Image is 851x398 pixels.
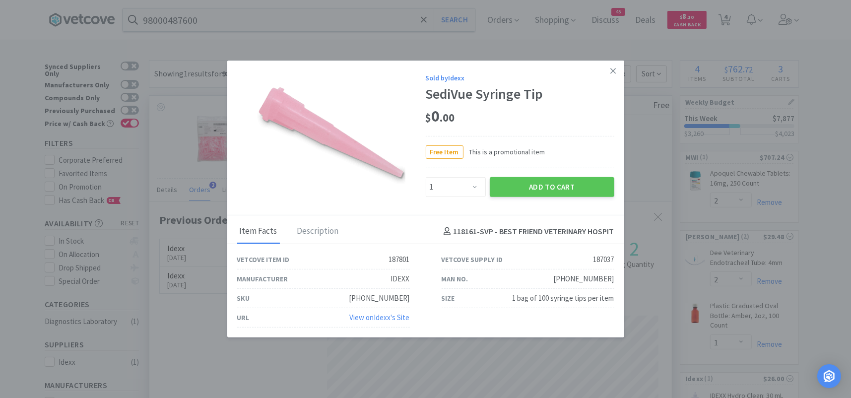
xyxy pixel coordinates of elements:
[389,254,410,265] div: 187801
[237,293,250,304] div: SKU
[490,177,614,197] button: Add to Cart
[350,313,410,322] a: View onIdexx's Site
[554,273,614,285] div: [PHONE_NUMBER]
[237,254,290,265] div: Vetcove Item ID
[237,273,288,284] div: Manufacturer
[426,86,614,103] div: SediVue Syringe Tip
[426,111,432,125] span: $
[295,219,341,244] div: Description
[442,293,455,304] div: Size
[391,273,410,285] div: IDEXX
[593,254,614,265] div: 187037
[442,254,503,265] div: Vetcove Supply ID
[426,106,455,126] span: 0
[513,292,614,304] div: 1 bag of 100 syringe tips per item
[442,273,468,284] div: Man No.
[463,146,545,157] span: This is a promotional item
[440,111,455,125] span: . 00
[237,312,250,323] div: URL
[257,70,406,199] img: 669ec95b7be745d1aff4adfc66cc4286_187037.png
[426,72,614,83] div: Sold by Idexx
[237,219,280,244] div: Item Facts
[426,146,463,158] span: Free Item
[440,225,614,238] h4: 118161 - SVP - BEST FRIEND VETERINARY HOSPIT
[817,364,841,388] div: Open Intercom Messenger
[349,292,410,304] div: [PHONE_NUMBER]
